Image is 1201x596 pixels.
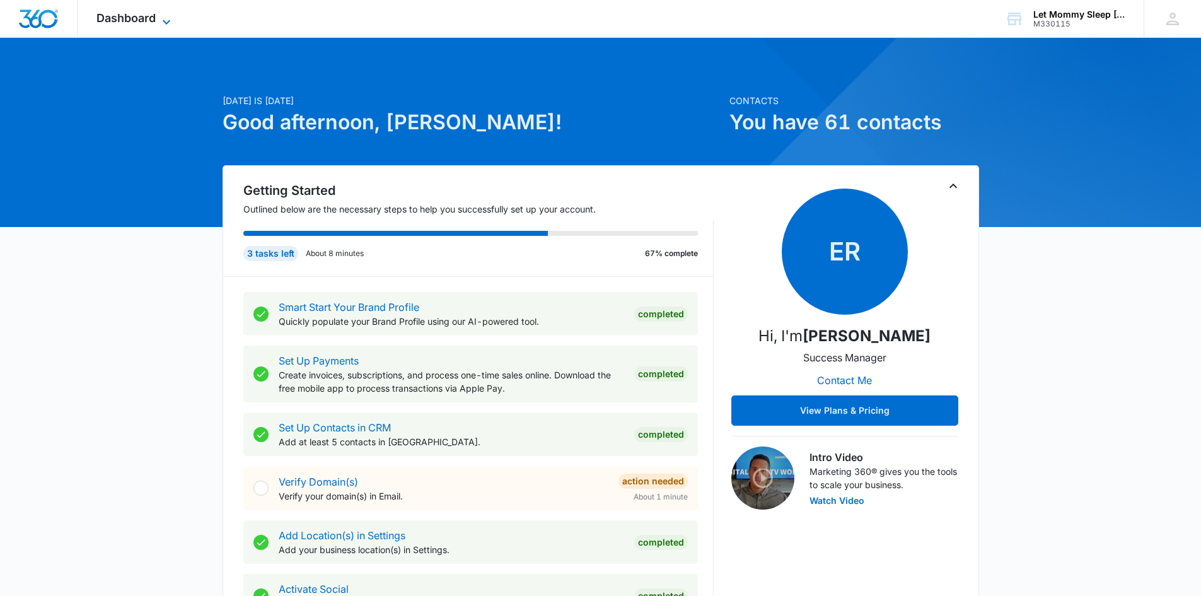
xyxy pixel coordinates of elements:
[279,301,419,313] a: Smart Start Your Brand Profile
[1033,9,1125,20] div: account name
[279,354,359,367] a: Set Up Payments
[243,202,714,216] p: Outlined below are the necessary steps to help you successfully set up your account.
[223,94,722,107] p: [DATE] is [DATE]
[946,178,961,194] button: Toggle Collapse
[634,427,688,442] div: Completed
[279,315,624,328] p: Quickly populate your Brand Profile using our AI-powered tool.
[279,435,624,448] p: Add at least 5 contacts in [GEOGRAPHIC_DATA].
[634,535,688,550] div: Completed
[243,181,714,200] h2: Getting Started
[809,465,958,491] p: Marketing 360® gives you the tools to scale your business.
[279,583,349,595] a: Activate Social
[279,489,608,503] p: Verify your domain(s) in Email.
[645,248,698,259] p: 67% complete
[731,447,794,510] img: Intro Video
[279,368,624,395] p: Create invoices, subscriptions, and process one-time sales online. Download the free mobile app t...
[634,307,688,322] div: Completed
[731,395,958,426] button: View Plans & Pricing
[729,107,979,137] h1: You have 61 contacts
[223,107,722,137] h1: Good afternoon, [PERSON_NAME]!
[804,365,885,395] button: Contact Me
[809,496,864,505] button: Watch Video
[306,248,364,259] p: About 8 minutes
[803,350,886,365] p: Success Manager
[803,327,931,345] strong: [PERSON_NAME]
[279,529,405,542] a: Add Location(s) in Settings
[1033,20,1125,28] div: account id
[618,474,688,489] div: Action Needed
[758,325,931,348] p: Hi, I'm
[782,189,908,315] span: ER
[96,11,156,25] span: Dashboard
[634,491,688,503] span: About 1 minute
[279,421,391,434] a: Set Up Contacts in CRM
[634,366,688,382] div: Completed
[279,476,358,488] a: Verify Domain(s)
[243,246,298,261] div: 3 tasks left
[729,94,979,107] p: Contacts
[809,450,958,465] h3: Intro Video
[279,543,624,556] p: Add your business location(s) in Settings.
